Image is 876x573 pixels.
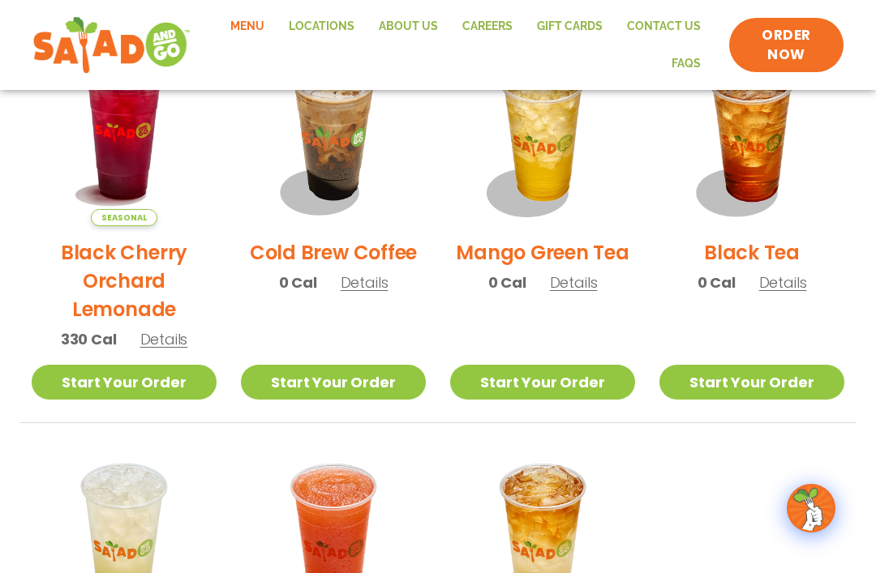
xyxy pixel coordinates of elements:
h2: Black Cherry Orchard Lemonade [32,238,217,323]
img: Product photo for Black Tea [659,41,844,226]
span: 330 Cal [61,328,117,350]
span: Details [140,329,188,349]
img: wpChatIcon [788,485,834,531]
img: Product photo for Black Cherry Orchard Lemonade [32,41,217,226]
img: Product photo for Mango Green Tea [450,41,635,226]
a: Start Your Order [659,365,844,400]
a: ORDER NOW [729,18,844,73]
span: 0 Cal [279,272,317,293]
a: Careers [450,8,525,45]
span: Details [550,272,598,293]
span: 0 Cal [698,272,736,293]
span: Details [341,272,389,293]
a: Locations [277,8,367,45]
a: Start Your Order [450,365,635,400]
nav: Menu [207,8,714,82]
a: Contact Us [615,8,713,45]
img: Product photo for Cold Brew Coffee [241,41,426,226]
a: GIFT CARDS [525,8,615,45]
a: Start Your Order [32,365,217,400]
a: FAQs [659,45,713,83]
a: Menu [218,8,277,45]
a: Start Your Order [241,365,426,400]
a: About Us [367,8,450,45]
h2: Black Tea [704,238,800,267]
h2: Cold Brew Coffee [250,238,417,267]
img: new-SAG-logo-768×292 [32,13,191,78]
span: 0 Cal [488,272,526,293]
span: ORDER NOW [745,26,827,65]
h2: Mango Green Tea [456,238,629,267]
span: Details [759,272,807,293]
span: Seasonal [91,209,157,226]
